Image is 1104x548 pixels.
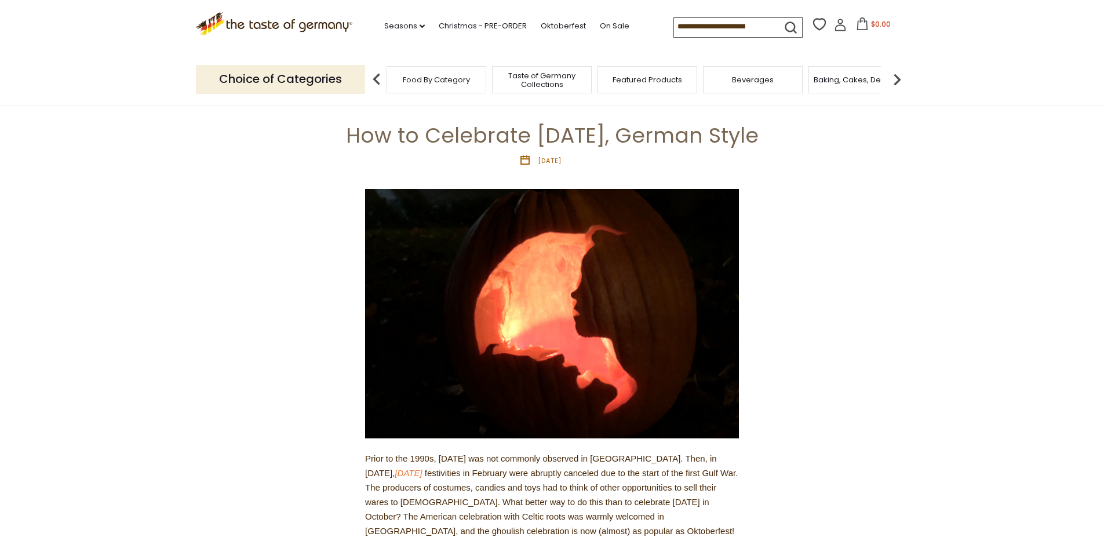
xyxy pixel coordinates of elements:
a: Taste of Germany Collections [495,71,588,89]
p: Choice of Categories [196,65,365,93]
a: Seasons [384,20,425,32]
span: Prior to the 1990s, [DATE] was not commonly observed in [GEOGRAPHIC_DATA]. Then, in [DATE], festi... [365,453,738,536]
a: On Sale [600,20,629,32]
img: next arrow [886,68,909,91]
time: [DATE] [538,156,562,165]
a: Food By Category [403,75,470,84]
a: Beverages [732,75,774,84]
a: Baking, Cakes, Desserts [814,75,903,84]
button: $0.00 [849,17,898,35]
img: How to Celebrate Halloween, German Style [365,189,739,438]
a: Oktoberfest [541,20,586,32]
a: [DATE] [395,468,424,478]
img: previous arrow [365,68,388,91]
h1: How to Celebrate [DATE], German Style [36,122,1068,148]
em: [DATE] [395,468,422,478]
a: Featured Products [613,75,682,84]
span: $0.00 [871,19,891,29]
a: Christmas - PRE-ORDER [439,20,527,32]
